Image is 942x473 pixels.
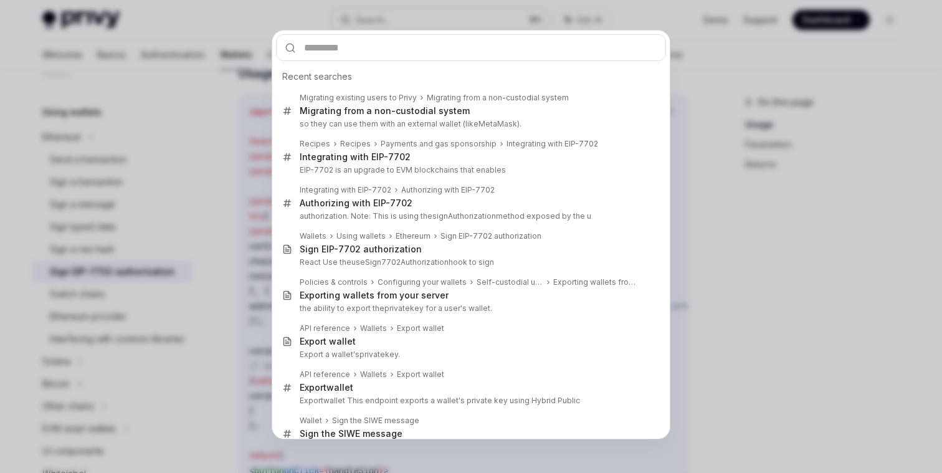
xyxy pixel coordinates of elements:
div: Export wallet [397,370,444,380]
div: Sign the SIWE message [300,428,402,439]
div: Recipes [300,139,330,149]
div: Wallets [360,370,387,380]
b: Export [300,396,323,405]
div: Configuring your wallets [378,277,467,287]
div: Exporting wallets from your server [553,277,640,287]
div: Export wallet [300,336,356,347]
div: API reference [300,370,350,380]
p: authorization. Note: This is using the method exposed by the u [300,211,640,221]
p: wallet This endpoint exports a wallet's private key using Hybrid Public [300,396,640,406]
p: EIP-7702 is an upgrade to EVM blockchains that enables [300,165,640,175]
div: Sign EIP-7702 authorization [300,244,422,255]
b: signAuthorization [432,211,496,221]
div: wallet [300,382,353,393]
div: Sign the SIWE message [332,416,419,426]
b: MetaMask [478,119,517,128]
b: Export [300,382,326,393]
div: Export wallet [397,323,444,333]
div: Recipes [340,139,371,149]
b: private [384,303,410,313]
div: Wallets [360,323,387,333]
div: Wallets [300,231,326,241]
div: Integrating with EIP- [300,151,411,163]
div: Integrating with EIP-7702 [507,139,598,149]
p: React Use the hook to sign [300,257,640,267]
p: the ability to export the key for a user's wallet. [300,303,640,313]
div: Policies & controls [300,277,368,287]
p: so they can use them with an external wallet (like ). [300,119,640,129]
b: private [359,350,385,359]
div: Self-custodial user wallets [477,277,543,287]
div: Using wallets [336,231,386,241]
div: API reference [300,323,350,333]
div: Migrating from a non-custodial system [300,105,470,117]
div: Exporting wallets from your server [300,290,449,301]
div: Authorizing with EIP-7702 [401,185,495,195]
div: Migrating from a non-custodial system [427,93,569,103]
b: 7702 [388,151,411,162]
span: Recent searches [282,70,352,83]
div: Migrating existing users to Privy [300,93,417,103]
div: Sign EIP-7702 authorization [440,231,541,241]
div: Payments and gas sponsorship [381,139,497,149]
div: Wallet [300,416,322,426]
div: Integrating with EIP-7702 [300,185,391,195]
p: Export a wallet's key. [300,350,640,360]
b: useSign7702Authorization [351,257,449,267]
div: Ethereum [396,231,431,241]
div: Authorizing with EIP-7702 [300,198,412,209]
